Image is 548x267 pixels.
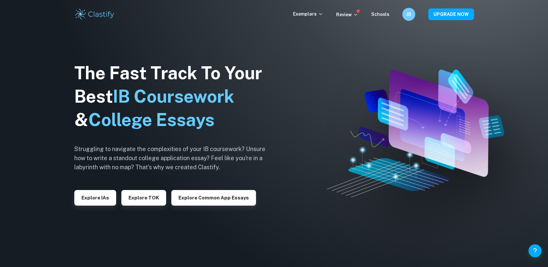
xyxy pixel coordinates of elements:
[529,244,542,257] button: Help and Feedback
[405,11,412,18] h6: JB
[74,190,116,206] button: Explore IAs
[88,109,214,130] span: College Essays
[74,194,116,200] a: Explore IAs
[171,194,256,200] a: Explore Common App essays
[402,8,415,21] button: JB
[171,190,256,206] button: Explore Common App essays
[74,61,275,132] h1: The Fast Track To Your Best &
[428,8,474,20] button: UPGRADE NOW
[121,194,166,200] a: Explore TOK
[371,12,389,17] a: Schools
[113,86,234,107] span: IB Coursework
[293,10,323,18] p: Exemplars
[336,11,358,18] p: Review
[121,190,166,206] button: Explore TOK
[74,145,275,172] h6: Struggling to navigate the complexities of your IB coursework? Unsure how to write a standout col...
[327,70,504,198] img: Clastify hero
[74,8,116,21] img: Clastify logo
